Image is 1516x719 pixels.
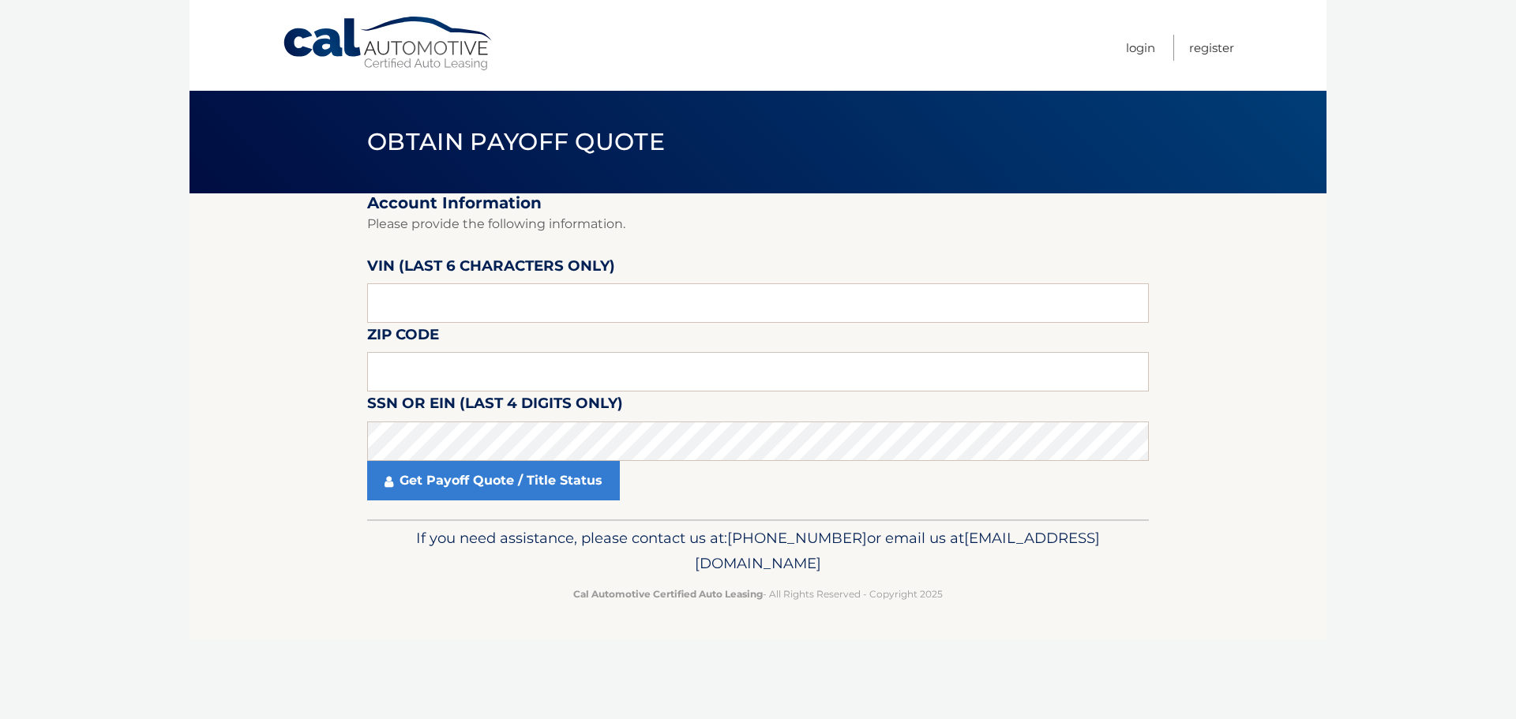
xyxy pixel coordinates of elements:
label: SSN or EIN (last 4 digits only) [367,391,623,421]
h2: Account Information [367,193,1149,213]
strong: Cal Automotive Certified Auto Leasing [573,588,763,600]
span: Obtain Payoff Quote [367,127,665,156]
a: Register [1189,35,1234,61]
p: Please provide the following information. [367,213,1149,235]
label: Zip Code [367,323,439,352]
a: Cal Automotive [282,16,495,72]
p: If you need assistance, please contact us at: or email us at [377,526,1139,576]
label: VIN (last 6 characters only) [367,254,615,283]
span: [PHONE_NUMBER] [727,529,867,547]
p: - All Rights Reserved - Copyright 2025 [377,586,1139,602]
a: Login [1126,35,1155,61]
a: Get Payoff Quote / Title Status [367,461,620,500]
